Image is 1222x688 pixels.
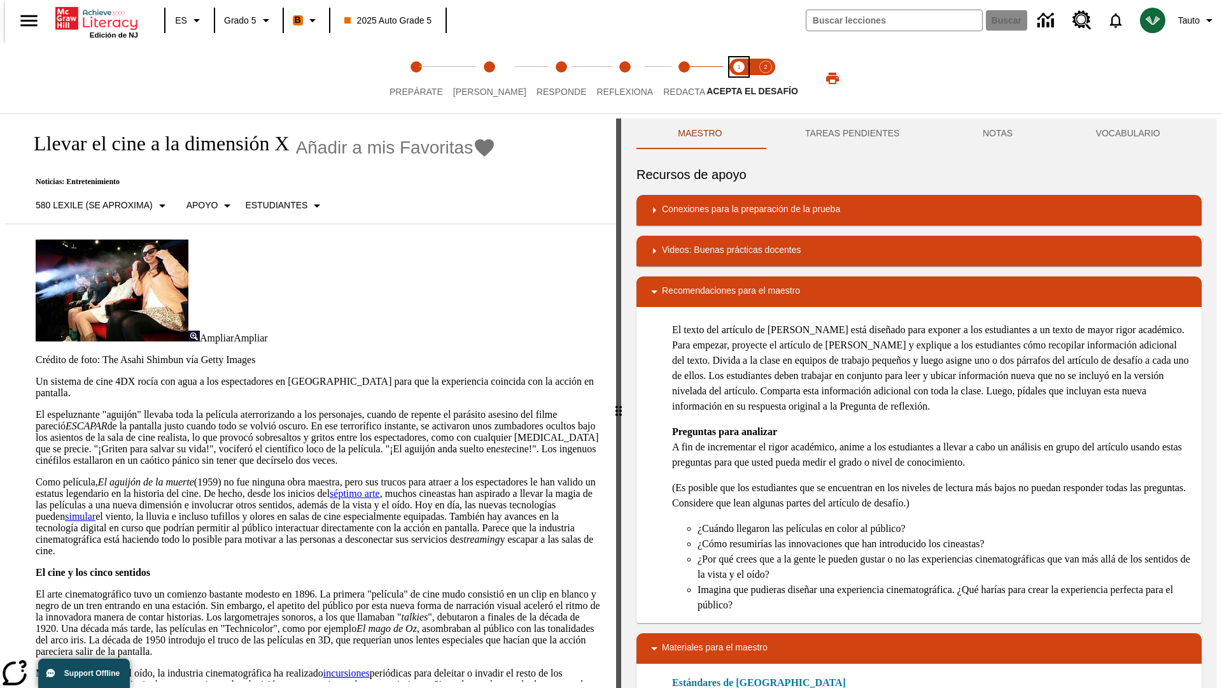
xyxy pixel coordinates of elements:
button: Boost El color de la clase es anaranjado. Cambiar el color de la clase. [288,9,325,32]
button: Acepta el desafío contesta step 2 of 2 [747,43,784,113]
p: El texto del artículo de [PERSON_NAME] está diseñado para exponer a los estudiantes a un texto de... [672,322,1191,414]
span: Redacta [663,87,705,97]
text: 1 [737,64,740,70]
button: Escoja un nuevo avatar [1132,4,1173,37]
div: activity [621,118,1217,688]
h1: Llevar el cine a la dimensión X [20,132,290,155]
a: simular [65,511,95,522]
div: Recomendaciones para el maestro [636,276,1202,307]
span: B [295,12,301,28]
button: Maestro [636,118,764,149]
span: Edición de NJ [90,31,138,39]
p: Recomendaciones para el maestro [662,284,800,299]
p: Como película, (1959) no fue ninguna obra maestra, pero sus trucos para atraer a los espectadores... [36,477,601,557]
button: Reflexiona step 4 of 5 [586,43,663,113]
button: Seleccione Lexile, 580 Lexile (Se aproxima) [31,194,175,217]
a: incursiones [323,668,370,678]
button: Imprimir [812,67,853,90]
text: 2 [764,64,767,70]
span: Reflexiona [596,87,653,97]
p: Apoyo [186,199,218,212]
button: Tipo de apoyo, Apoyo [181,194,241,217]
p: Un sistema de cine 4DX rocía con agua a los espectadores en [GEOGRAPHIC_DATA] para que la experie... [36,376,601,399]
button: Añadir a mis Favoritas - Llevar el cine a la dimensión X [296,136,496,159]
em: ESCAPAR [66,420,107,431]
button: Responde step 3 of 5 [526,43,597,113]
button: NOTAS [941,118,1055,149]
span: ES [175,14,187,27]
img: avatar image [1140,8,1165,33]
span: Grado 5 [224,14,256,27]
li: Imagina que pudieras diseñar una experiencia cinematográfica. ¿Qué harías para crear la experienc... [698,582,1191,613]
button: Perfil/Configuración [1173,9,1222,32]
button: Lee step 2 of 5 [443,43,537,113]
span: Ampliar [200,333,234,343]
strong: El cine y los cinco sentidos [36,567,150,578]
div: reading [5,118,616,682]
strong: Preguntas para analizar [672,426,777,437]
span: [PERSON_NAME] [453,87,526,97]
p: Materiales para el maestro [662,641,768,656]
p: (Es posible que los estudiantes que se encuentran en los niveles de lectura más bajos no puedan r... [672,480,1191,511]
img: El panel situado frente a los asientos rocía con agua nebulizada al feliz público en un cine equi... [36,240,188,341]
h6: Recursos de apoyo [636,164,1202,185]
p: Noticias: Entretenimiento [20,177,496,187]
div: Portada [55,4,138,39]
span: Añadir a mis Favoritas [296,138,474,158]
div: Conexiones para la preparación de la prueba [636,195,1202,226]
button: Seleccionar estudiante [240,194,330,217]
a: séptimo arte [330,488,380,499]
button: Lenguaje: ES, Selecciona un idioma [169,9,210,32]
button: TAREAS PENDIENTES [764,118,941,149]
p: A fin de incrementar el rigor académico, anime a los estudiantes a llevar a cabo un análisis en g... [672,424,1191,470]
input: Buscar campo [806,10,982,31]
a: Centro de información [1030,3,1065,38]
div: Videos: Buenas prácticas docentes [636,236,1202,266]
div: Pulsa la tecla de intro o la barra espaciadora y luego presiona las flechas de derecha e izquierd... [616,118,621,688]
em: talkies [402,612,428,622]
span: Support Offline [64,669,120,678]
div: Instructional Panel Tabs [636,118,1202,149]
em: El aguijón de la muerte [98,477,194,487]
a: Notificaciones [1099,4,1132,37]
p: El espeluznante "aguijón" llevaba toda la película aterrorizando a los personajes, cuando de repe... [36,409,601,466]
em: este [496,443,512,454]
p: Estudiantes [245,199,307,212]
span: Responde [537,87,587,97]
p: Videos: Buenas prácticas docentes [662,243,801,259]
p: El arte cinematográfico tuvo un comienzo bastante modesto en 1896. La primera "película" de cine ... [36,589,601,657]
button: VOCABULARIO [1054,118,1202,149]
img: Ampliar [188,331,200,341]
p: Crédito de foto: The Asahi Shimbun vía Getty Images [36,354,601,366]
p: Conexiones para la preparación de la prueba [662,203,840,218]
button: Abrir el menú lateral [10,2,48,39]
span: ACEPTA EL DESAFÍO [706,86,798,96]
button: Acepta el desafío lee step 1 of 2 [720,43,757,113]
div: Materiales para el maestro [636,633,1202,664]
li: ¿Cómo resumirías las innovaciones que han introducido los cineastas? [698,536,1191,552]
em: streaming [460,534,500,545]
a: Centro de recursos, Se abrirá en una pestaña nueva. [1065,3,1099,38]
span: 2025 Auto Grade 5 [344,14,432,27]
button: Support Offline [38,659,130,688]
p: 580 Lexile (Se aproxima) [36,199,153,212]
li: ¿Por qué crees que a la gente le pueden gustar o no las experiencias cinematográficas que van más... [698,552,1191,582]
button: Redacta step 5 of 5 [653,43,715,113]
span: Tauto [1178,14,1200,27]
button: Grado: Grado 5, Elige un grado [219,9,279,32]
em: El mago de Oz [356,623,417,634]
span: Ampliar [234,333,267,343]
span: Prepárate [390,87,443,97]
li: ¿Cuándo llegaron las películas en color al público? [698,521,1191,536]
button: Prepárate step 1 of 5 [379,43,453,113]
